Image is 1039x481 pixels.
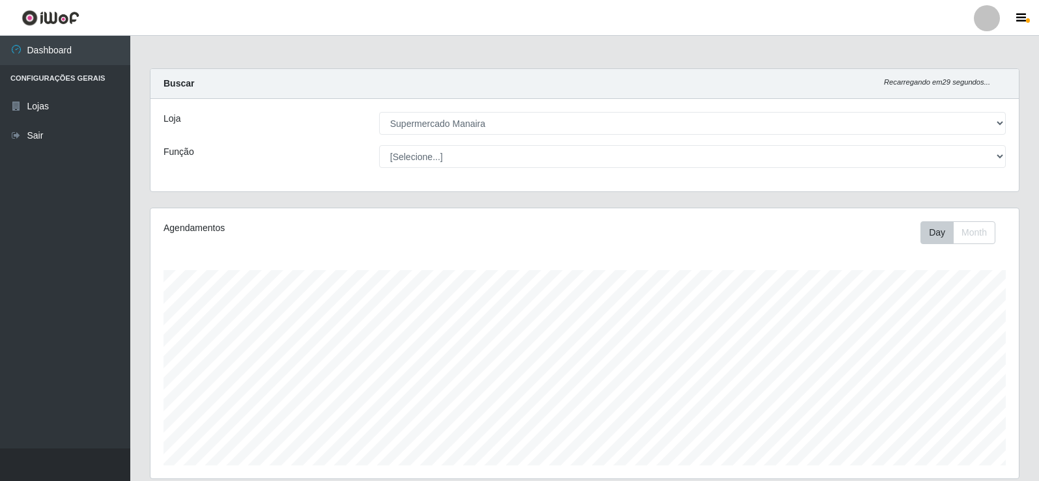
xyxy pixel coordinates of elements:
[920,221,1006,244] div: Toolbar with button groups
[164,145,194,159] label: Função
[164,112,180,126] label: Loja
[164,78,194,89] strong: Buscar
[920,221,995,244] div: First group
[21,10,79,26] img: CoreUI Logo
[884,78,990,86] i: Recarregando em 29 segundos...
[164,221,503,235] div: Agendamentos
[953,221,995,244] button: Month
[920,221,954,244] button: Day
